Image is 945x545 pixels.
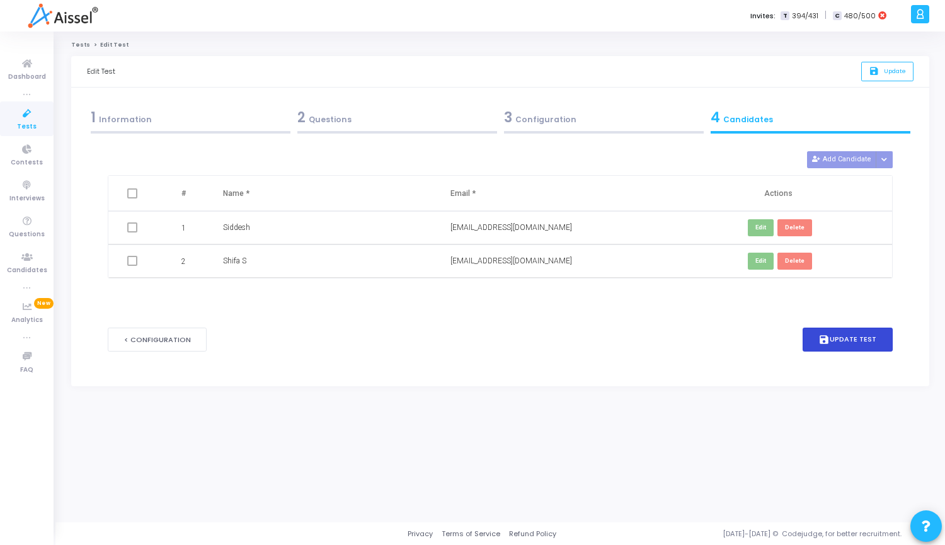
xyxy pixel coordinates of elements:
[750,11,776,21] label: Invites:
[504,108,512,127] span: 3
[9,193,45,204] span: Interviews
[509,529,556,539] a: Refund Policy
[408,529,433,539] a: Privacy
[181,256,186,267] span: 2
[442,529,500,539] a: Terms of Service
[91,108,96,127] span: 1
[665,176,892,211] th: Actions
[71,41,929,49] nav: breadcrumb
[91,107,290,128] div: Information
[181,222,186,234] span: 1
[876,151,893,168] div: Button group with nested dropdown
[833,11,841,21] span: C
[34,298,54,309] span: New
[297,107,497,128] div: Questions
[884,67,906,75] span: Update
[844,11,876,21] span: 480/500
[438,176,665,211] th: Email *
[711,107,910,128] div: Candidates
[504,107,704,128] div: Configuration
[159,176,210,211] th: #
[781,11,789,21] span: T
[223,223,250,232] span: Siddesh
[777,219,812,236] button: Delete
[11,158,43,168] span: Contests
[825,9,827,22] span: |
[748,219,774,236] button: Edit
[777,253,812,270] button: Delete
[87,103,294,137] a: 1Information
[11,315,43,326] span: Analytics
[556,529,929,539] div: [DATE]-[DATE] © Codejudge, for better recruitment.
[450,256,572,265] span: [EMAIL_ADDRESS][DOMAIN_NAME]
[8,72,46,83] span: Dashboard
[71,41,90,49] a: Tests
[294,103,500,137] a: 2Questions
[210,176,438,211] th: Name *
[223,256,246,265] span: Shifa S
[807,151,876,168] button: Add Candidate
[9,229,45,240] span: Questions
[7,265,47,276] span: Candidates
[861,62,913,81] button: saveUpdate
[869,66,882,77] i: save
[28,3,98,28] img: logo
[500,103,707,137] a: 3Configuration
[450,223,572,232] span: [EMAIL_ADDRESS][DOMAIN_NAME]
[711,108,720,127] span: 4
[297,108,306,127] span: 2
[818,334,830,345] i: save
[87,56,115,87] div: Edit Test
[803,328,893,352] button: saveUpdate Test
[792,11,818,21] span: 394/431
[17,122,37,132] span: Tests
[100,41,129,49] span: Edit Test
[108,328,207,352] button: < Configuration
[20,365,33,376] span: FAQ
[748,253,774,270] button: Edit
[707,103,913,137] a: 4Candidates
